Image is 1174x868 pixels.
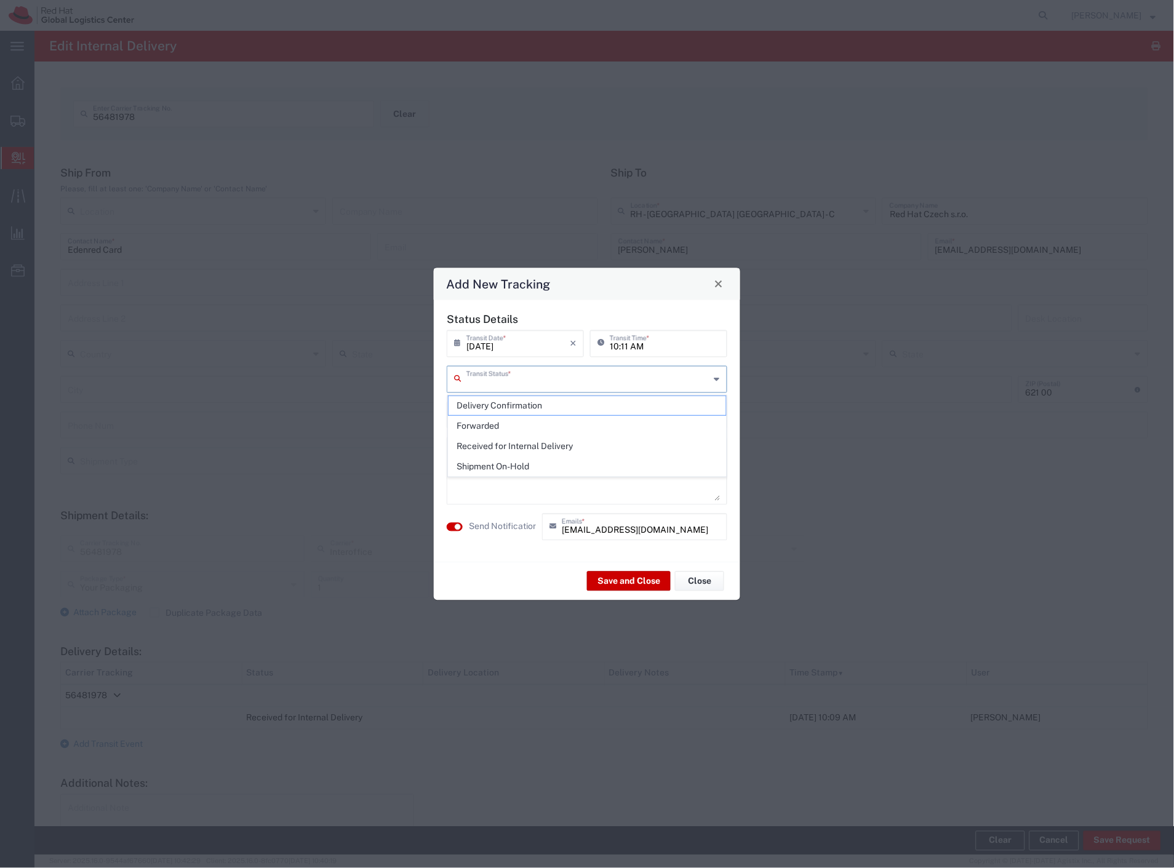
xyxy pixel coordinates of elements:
label: Send Notification [469,520,538,533]
span: Delivery Confirmation [449,396,727,415]
h4: Add New Tracking [447,275,551,293]
h5: Status Details [447,313,727,325]
i: × [570,333,577,353]
span: Forwarded [449,416,727,436]
span: Received for Internal Delivery [449,437,727,456]
button: Save and Close [587,571,671,591]
button: Close [675,571,724,591]
agx-label: Send Notification [469,520,536,533]
button: Close [710,275,727,292]
span: Shipment On-Hold [449,457,727,476]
